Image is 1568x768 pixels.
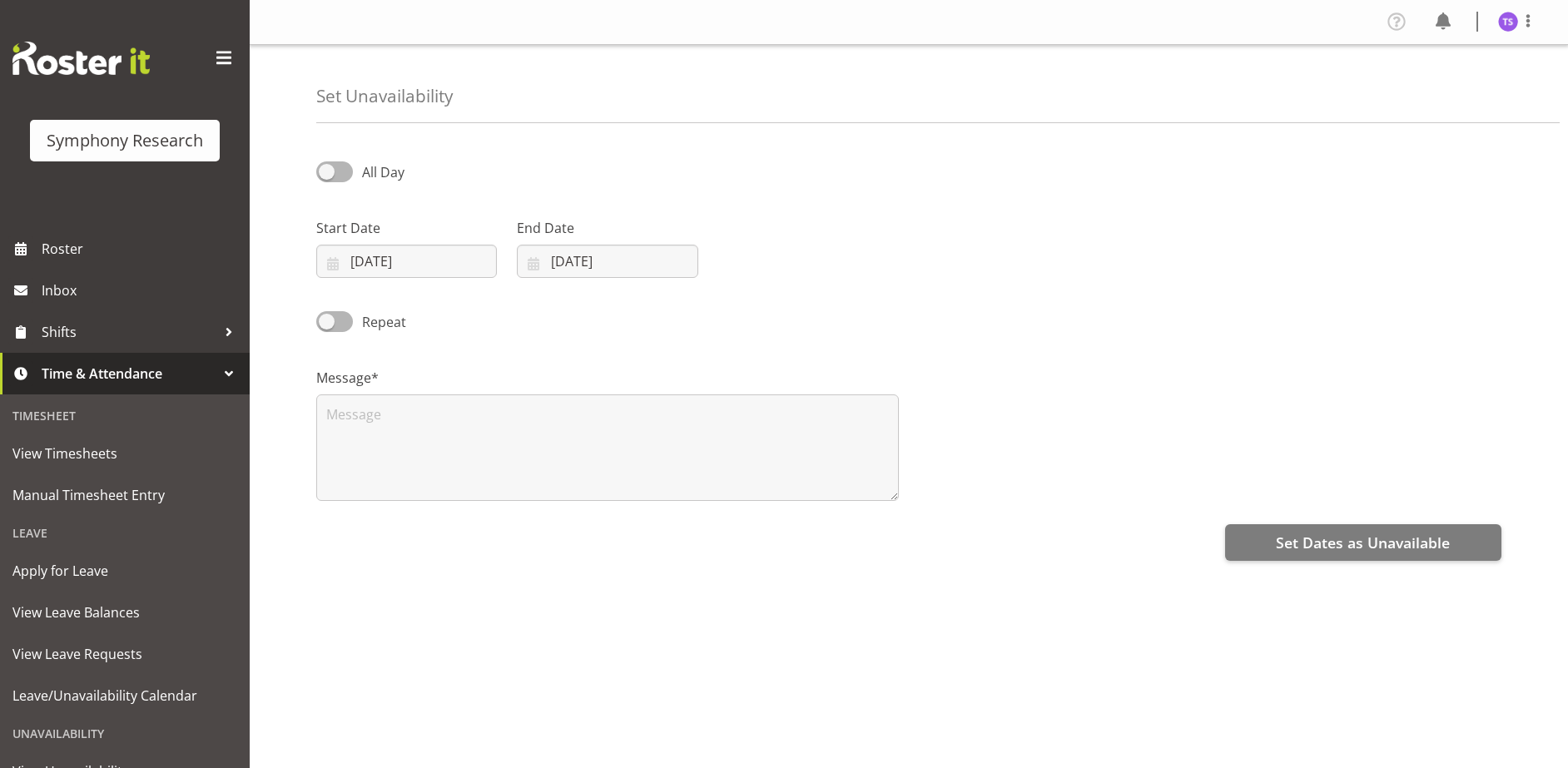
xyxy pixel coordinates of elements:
span: Leave/Unavailability Calendar [12,683,237,708]
span: Repeat [353,312,406,332]
span: Roster [42,236,241,261]
span: All Day [362,163,404,181]
h4: Set Unavailability [316,87,453,106]
span: View Leave Requests [12,642,237,666]
div: Symphony Research [47,128,203,153]
span: Set Dates as Unavailable [1276,532,1450,553]
input: Click to select... [517,245,697,278]
a: View Leave Requests [4,633,246,675]
span: Apply for Leave [12,558,237,583]
input: Click to select... [316,245,497,278]
label: End Date [517,218,697,238]
label: Message* [316,368,899,388]
span: Shifts [42,320,216,344]
img: Rosterit website logo [12,42,150,75]
span: View Timesheets [12,441,237,466]
a: Leave/Unavailability Calendar [4,675,246,716]
span: Time & Attendance [42,361,216,386]
span: Inbox [42,278,241,303]
span: View Leave Balances [12,600,237,625]
a: Apply for Leave [4,550,246,592]
a: View Leave Balances [4,592,246,633]
a: View Timesheets [4,433,246,474]
img: theresa-smith5660.jpg [1498,12,1518,32]
span: Manual Timesheet Entry [12,483,237,508]
a: Manual Timesheet Entry [4,474,246,516]
label: Start Date [316,218,497,238]
button: Set Dates as Unavailable [1225,524,1501,561]
div: Timesheet [4,399,246,433]
div: Leave [4,516,246,550]
div: Unavailability [4,716,246,751]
